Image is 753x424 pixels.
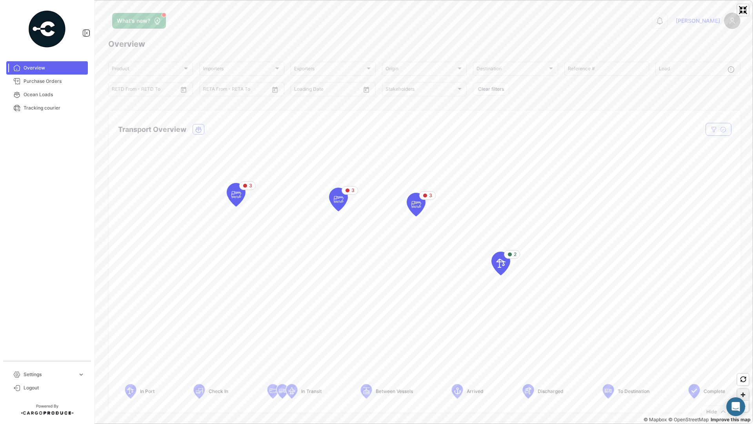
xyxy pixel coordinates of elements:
[514,251,517,258] span: 2
[6,88,88,101] a: Ocean Loads
[491,252,510,275] div: Map marker
[668,417,709,422] a: OpenStreetMap
[737,4,749,16] button: Exit fullscreen
[351,187,355,194] span: 3
[429,192,432,199] span: 3
[6,101,88,115] a: Tracking courier
[24,371,75,378] span: Settings
[27,9,67,49] img: powered-by.png
[407,193,426,216] div: Map marker
[24,91,85,98] span: Ocean Loads
[6,61,88,75] a: Overview
[737,389,749,400] button: Zoom in
[24,78,85,85] span: Purchase Orders
[78,371,85,378] span: expand_more
[329,188,348,211] div: Map marker
[6,75,88,88] a: Purchase Orders
[227,183,246,207] div: Map marker
[249,182,252,189] span: 3
[726,397,745,416] div: Abrir Intercom Messenger
[24,64,85,71] span: Overview
[644,417,667,422] a: Mapbox
[24,384,85,391] span: Logout
[24,104,85,111] span: Tracking courier
[711,417,751,422] a: Map feedback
